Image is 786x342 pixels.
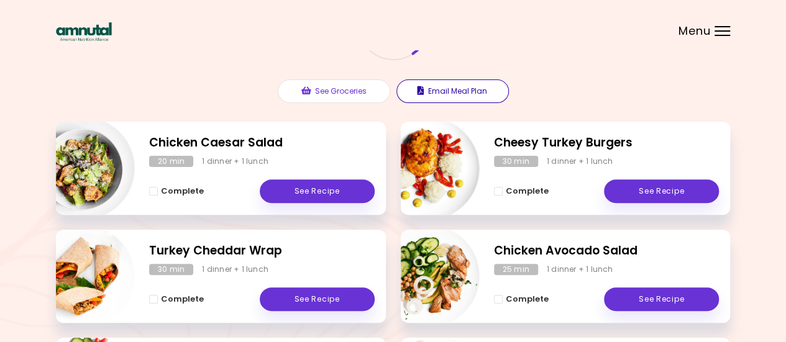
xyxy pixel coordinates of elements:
[396,79,509,103] button: Email Meal Plan
[547,156,613,167] div: 1 dinner + 1 lunch
[494,134,720,152] h2: Cheesy Turkey Burgers
[604,287,719,311] a: See Recipe - Chicken Avocado Salad
[149,292,204,307] button: Complete - Turkey Cheddar Wrap
[149,242,375,260] h2: Turkey Cheddar Wrap
[494,156,538,167] div: 30 min
[494,292,549,307] button: Complete - Chicken Avocado Salad
[149,264,193,275] div: 30 min
[604,179,719,203] a: See Recipe - Cheesy Turkey Burgers
[260,287,375,311] a: See Recipe - Turkey Cheddar Wrap
[32,117,135,220] img: Info - Chicken Caesar Salad
[494,242,720,260] h2: Chicken Avocado Salad
[202,156,268,167] div: 1 dinner + 1 lunch
[377,225,480,328] img: Info - Chicken Avocado Salad
[506,186,549,196] span: Complete
[494,264,538,275] div: 25 min
[149,134,375,152] h2: Chicken Caesar Salad
[161,294,204,304] span: Complete
[278,79,390,103] button: See Groceries
[149,156,193,167] div: 20 min
[149,184,204,199] button: Complete - Chicken Caesar Salad
[202,264,268,275] div: 1 dinner + 1 lunch
[56,22,112,41] img: AmNutAl
[260,179,375,203] a: See Recipe - Chicken Caesar Salad
[494,184,549,199] button: Complete - Cheesy Turkey Burgers
[679,25,710,37] span: Menu
[32,225,135,328] img: Info - Turkey Cheddar Wrap
[547,264,613,275] div: 1 dinner + 1 lunch
[377,117,480,220] img: Info - Cheesy Turkey Burgers
[161,186,204,196] span: Complete
[506,294,549,304] span: Complete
